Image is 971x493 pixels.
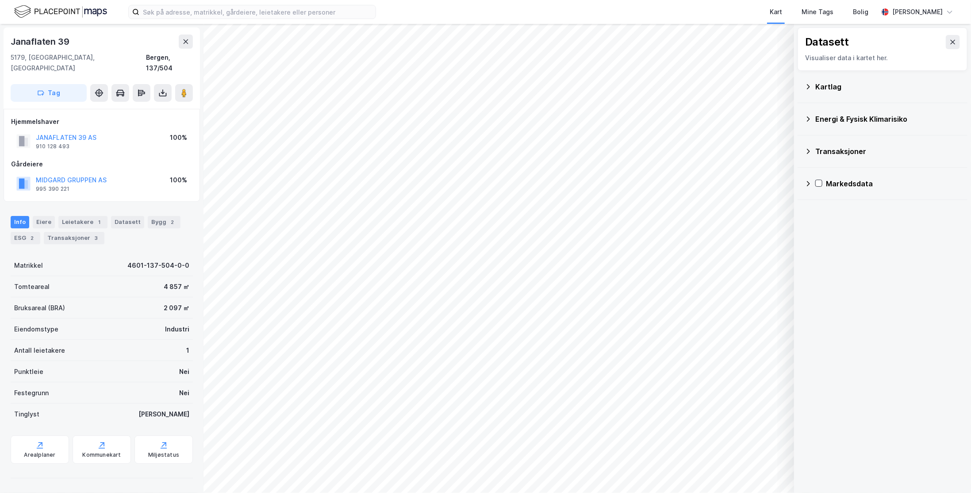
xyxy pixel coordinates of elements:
[14,260,43,271] div: Matrikkel
[892,7,943,17] div: [PERSON_NAME]
[139,5,376,19] input: Søk på adresse, matrikkel, gårdeiere, leietakere eller personer
[11,232,40,244] div: ESG
[815,81,960,92] div: Kartlag
[36,185,69,193] div: 995 390 221
[14,281,50,292] div: Tomteareal
[95,218,104,227] div: 1
[44,232,104,244] div: Transaksjoner
[14,4,107,19] img: logo.f888ab2527a4732fd821a326f86c7f29.svg
[14,409,39,420] div: Tinglyst
[14,345,65,356] div: Antall leietakere
[179,388,189,398] div: Nei
[170,132,187,143] div: 100%
[927,451,971,493] iframe: Chat Widget
[179,366,189,377] div: Nei
[146,52,193,73] div: Bergen, 137/504
[127,260,189,271] div: 4601-137-504-0-0
[138,409,189,420] div: [PERSON_NAME]
[170,175,187,185] div: 100%
[164,303,189,313] div: 2 097 ㎡
[11,35,71,49] div: Janaflaten 39
[11,84,87,102] button: Tag
[14,366,43,377] div: Punktleie
[815,146,960,157] div: Transaksjoner
[14,303,65,313] div: Bruksareal (BRA)
[805,35,849,49] div: Datasett
[815,114,960,124] div: Energi & Fysisk Klimarisiko
[14,324,58,335] div: Eiendomstype
[11,52,146,73] div: 5179, [GEOGRAPHIC_DATA], [GEOGRAPHIC_DATA]
[14,388,49,398] div: Festegrunn
[186,345,189,356] div: 1
[805,53,960,63] div: Visualiser data i kartet her.
[24,451,55,458] div: Arealplaner
[802,7,833,17] div: Mine Tags
[770,7,782,17] div: Kart
[165,324,189,335] div: Industri
[111,216,144,228] div: Datasett
[92,234,101,243] div: 3
[28,234,37,243] div: 2
[148,451,179,458] div: Miljøstatus
[33,216,55,228] div: Eiere
[148,216,180,228] div: Bygg
[82,451,121,458] div: Kommunekart
[11,116,192,127] div: Hjemmelshaver
[11,216,29,228] div: Info
[164,281,189,292] div: 4 857 ㎡
[168,218,177,227] div: 2
[826,178,960,189] div: Markedsdata
[853,7,868,17] div: Bolig
[58,216,107,228] div: Leietakere
[36,143,69,150] div: 910 128 493
[11,159,192,169] div: Gårdeiere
